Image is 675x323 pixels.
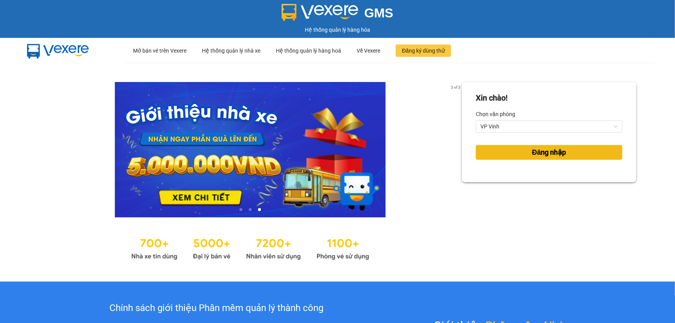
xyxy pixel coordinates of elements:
[133,38,186,63] div: Mở bán vé trên Vexere
[47,301,386,316] div: Chính sách giới thiệu Phần mềm quản lý thành công
[131,233,369,262] img: Statistics.png
[258,208,261,211] li: slide item 3
[239,208,243,211] li: slide item 1
[249,208,252,211] li: slide item 2
[276,38,341,63] div: Hệ thống quản lý hàng hoá
[448,82,462,92] p: 3 of 3
[202,38,260,63] div: Hệ thống quản lý nhà xe
[396,44,451,57] button: Đăng ký dùng thử
[19,38,97,63] img: mbUUG5Q.png
[480,121,618,132] span: VP Vinh
[2,26,673,34] div: Hệ thống quản lý hàng hóa
[476,108,515,120] label: Chọn văn phòng
[282,4,358,21] img: logo 2
[532,147,566,158] span: Đăng nhập
[39,82,50,217] button: previous slide / item
[476,92,508,104] div: Xin chào!
[364,6,393,20] span: GMS
[402,46,445,55] span: Đăng ký dùng thử
[282,12,393,18] a: GMS
[357,38,380,63] div: Về Vexere
[451,82,462,217] button: next slide / item
[476,145,622,160] button: Đăng nhập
